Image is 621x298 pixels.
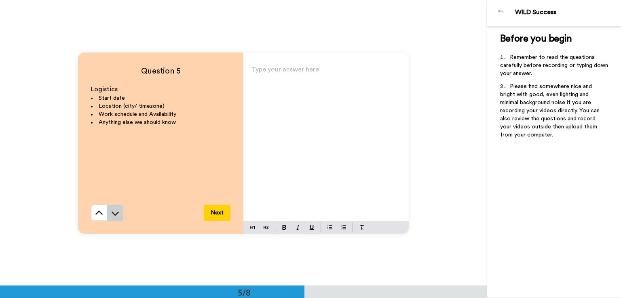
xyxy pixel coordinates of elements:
span: Location (city/ timezone) [99,103,165,109]
img: Profile Image [492,3,511,23]
h4: Question 5 [91,65,230,77]
span: Remember to read the questions carefully before recording or typing down your answer. [500,55,610,76]
img: numbered-block.svg [341,224,346,231]
img: bulleted-block.svg [327,224,332,231]
img: heading-two-block.svg [264,224,268,231]
div: 5/8 [225,287,264,298]
img: underline-mark.svg [309,225,314,230]
span: Before you begin [500,34,572,44]
span: Logistics [91,86,118,92]
span: Anything else we should know [99,120,176,125]
img: heading-one-block.svg [250,224,255,231]
img: bold-mark.svg [282,225,286,230]
button: Next [204,205,230,221]
span: Work schedule and Availability [99,111,176,117]
span: Please find somewhere nice and bright with good, even lighting and minimal background noise if yo... [500,84,601,138]
img: italic-mark.svg [296,225,300,230]
img: clear-format.svg [359,225,364,230]
span: Start date [99,95,125,101]
div: WILD Success [515,8,621,16]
